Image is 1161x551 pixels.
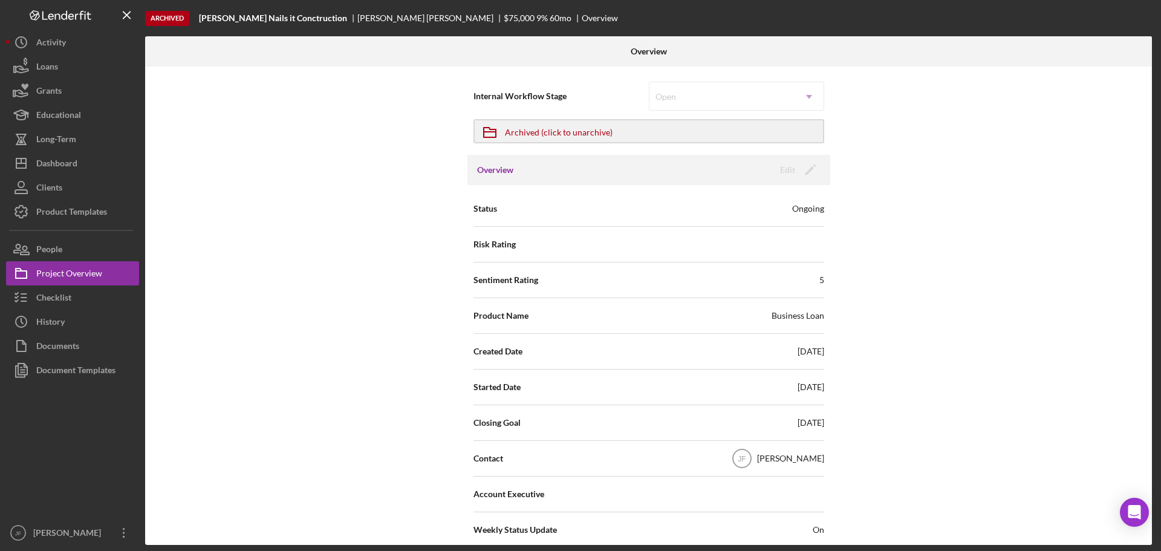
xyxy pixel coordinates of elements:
[6,261,139,285] button: Project Overview
[6,127,139,151] button: Long-Term
[36,79,62,106] div: Grants
[819,274,824,286] div: 5
[631,47,667,56] b: Overview
[773,161,821,179] button: Edit
[798,381,824,393] div: [DATE]
[15,530,22,536] text: JF
[473,524,557,536] span: Weekly Status Update
[473,310,528,322] span: Product Name
[477,164,513,176] h3: Overview
[798,345,824,357] div: [DATE]
[36,334,79,361] div: Documents
[792,203,824,215] div: Ongoing
[36,200,107,227] div: Product Templates
[36,151,77,178] div: Dashboard
[6,521,139,545] button: JF[PERSON_NAME]
[536,13,548,23] div: 9 %
[473,452,503,465] span: Contact
[6,334,139,358] button: Documents
[145,11,189,26] div: Archived
[6,151,139,175] button: Dashboard
[36,127,76,154] div: Long-Term
[582,13,618,23] div: Overview
[813,524,824,536] span: On
[473,488,544,500] span: Account Executive
[738,455,746,463] text: JF
[36,175,62,203] div: Clients
[6,310,139,334] button: History
[36,261,102,289] div: Project Overview
[6,358,139,382] button: Document Templates
[36,30,66,57] div: Activity
[6,285,139,310] button: Checklist
[199,13,347,23] b: [PERSON_NAME] Nails it Conctruction
[36,103,81,130] div: Educational
[6,175,139,200] button: Clients
[36,358,115,385] div: Document Templates
[473,203,497,215] span: Status
[36,310,65,337] div: History
[6,200,139,224] button: Product Templates
[473,238,516,250] span: Risk Rating
[6,30,139,54] button: Activity
[357,13,504,23] div: [PERSON_NAME] [PERSON_NAME]
[780,161,795,179] div: Edit
[473,119,824,143] button: Archived (click to unarchive)
[6,79,139,103] button: Grants
[36,285,71,313] div: Checklist
[473,417,521,429] span: Closing Goal
[473,274,538,286] span: Sentiment Rating
[30,521,109,548] div: [PERSON_NAME]
[550,13,571,23] div: 60 mo
[757,452,824,465] div: [PERSON_NAME]
[473,90,649,102] span: Internal Workflow Stage
[36,237,62,264] div: People
[505,120,613,142] div: Archived (click to unarchive)
[1120,498,1149,527] div: Open Intercom Messenger
[473,381,521,393] span: Started Date
[772,310,824,322] div: Business Loan
[6,103,139,127] button: Educational
[798,417,824,429] div: [DATE]
[6,237,139,261] button: People
[473,345,522,357] span: Created Date
[36,54,58,82] div: Loans
[504,13,535,23] div: $75,000
[6,54,139,79] button: Loans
